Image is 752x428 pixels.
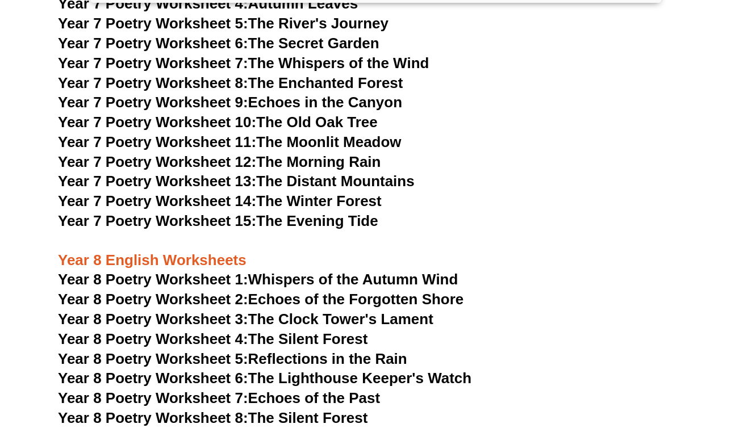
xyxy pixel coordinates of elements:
[58,15,248,32] span: Year 7 Poetry Worksheet 5:
[58,173,415,190] a: Year 7 Poetry Worksheet 13:The Distant Mountains
[58,54,248,72] span: Year 7 Poetry Worksheet 7:
[58,291,463,308] a: Year 8 Poetry Worksheet 2:Echoes of the Forgotten Shore
[58,153,381,170] a: Year 7 Poetry Worksheet 12:The Morning Rain
[58,370,471,387] a: Year 8 Poetry Worksheet 6:The Lighthouse Keeper's Watch
[58,94,402,111] a: Year 7 Poetry Worksheet 9:Echoes in the Canyon
[58,409,248,426] span: Year 8 Poetry Worksheet 8:
[58,389,248,406] span: Year 8 Poetry Worksheet 7:
[58,15,388,32] a: Year 7 Poetry Worksheet 5:The River's Journey
[58,192,382,209] a: Year 7 Poetry Worksheet 14:The Winter Forest
[58,114,256,131] span: Year 7 Poetry Worksheet 10:
[58,389,380,406] a: Year 8 Poetry Worksheet 7:Echoes of the Past
[58,350,407,367] a: Year 8 Poetry Worksheet 5:Reflections in the Rain
[58,94,248,111] span: Year 7 Poetry Worksheet 9:
[58,330,367,347] a: Year 8 Poetry Worksheet 4:The Silent Forest
[58,35,379,52] a: Year 7 Poetry Worksheet 6:The Secret Garden
[58,232,694,270] h3: Year 8 English Worksheets
[58,271,458,288] a: Year 8 Poetry Worksheet 1:Whispers of the Autumn Wind
[58,370,248,387] span: Year 8 Poetry Worksheet 6:
[58,212,378,229] a: Year 7 Poetry Worksheet 15:The Evening Tide
[58,271,248,288] span: Year 8 Poetry Worksheet 1:
[58,291,248,308] span: Year 8 Poetry Worksheet 2:
[58,330,248,347] span: Year 8 Poetry Worksheet 4:
[557,300,752,428] iframe: Chat Widget
[58,74,248,91] span: Year 7 Poetry Worksheet 8:
[58,212,256,229] span: Year 7 Poetry Worksheet 15:
[58,409,367,426] a: Year 8 Poetry Worksheet 8:The Silent Forest
[58,173,256,190] span: Year 7 Poetry Worksheet 13:
[58,350,248,367] span: Year 8 Poetry Worksheet 5:
[58,74,403,91] a: Year 7 Poetry Worksheet 8:The Enchanted Forest
[58,114,378,131] a: Year 7 Poetry Worksheet 10:The Old Oak Tree
[58,153,256,170] span: Year 7 Poetry Worksheet 12:
[58,310,433,328] a: Year 8 Poetry Worksheet 3:The Clock Tower's Lament
[58,133,256,150] span: Year 7 Poetry Worksheet 11:
[58,133,402,150] a: Year 7 Poetry Worksheet 11:The Moonlit Meadow
[58,54,429,72] a: Year 7 Poetry Worksheet 7:The Whispers of the Wind
[58,192,256,209] span: Year 7 Poetry Worksheet 14:
[58,35,248,52] span: Year 7 Poetry Worksheet 6:
[58,310,248,328] span: Year 8 Poetry Worksheet 3:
